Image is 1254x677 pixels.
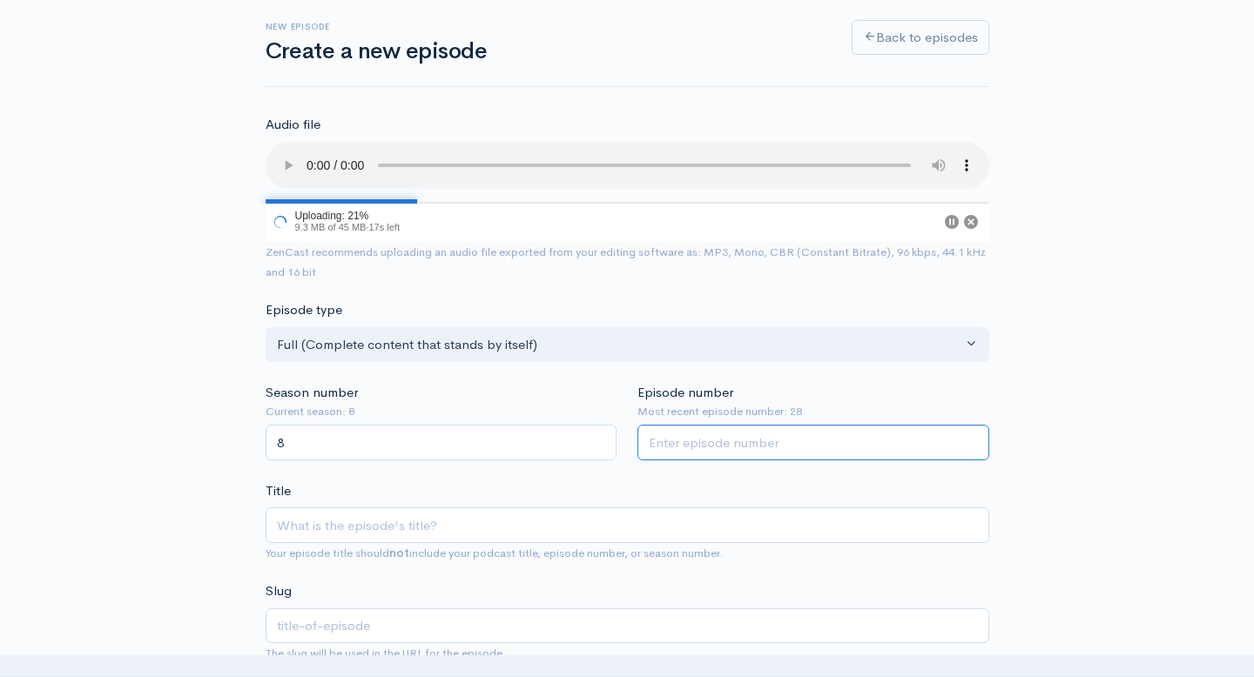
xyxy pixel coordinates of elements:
span: 9.3 MB of 45 MB · 17s left [295,222,400,232]
label: Episode number [637,383,733,403]
small: Most recent episode number: 28 [637,403,989,420]
small: Your episode title should include your podcast title, episode number, or season number. [266,546,724,560]
input: What is the episode's title? [266,507,989,543]
div: Uploading: 21% [295,211,400,221]
button: Cancel [964,215,978,229]
small: The slug will be used in the URL for the episode. [266,646,506,660]
h1: Create a new episode [266,39,831,64]
div: Full (Complete content that stands by itself) [277,335,962,355]
label: Audio file [266,115,320,135]
button: Pause [945,215,959,229]
h6: New episode [266,22,831,31]
label: Season number [266,383,358,403]
a: Back to episodes [852,20,989,56]
label: Slug [266,581,292,601]
input: title-of-episode [266,608,989,644]
label: Episode type [266,300,342,320]
label: Title [266,481,291,501]
div: Uploading [266,202,403,242]
small: Current season: 8 [266,403,617,420]
button: Full (Complete content that stands by itself) [266,327,989,363]
small: ZenCast recommends uploading an audio file exported from your editing software as: MP3, Mono, CBR... [266,245,986,279]
input: Enter season number for this episode [266,425,617,460]
input: Enter episode number [637,425,989,460]
strong: not [389,546,409,560]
